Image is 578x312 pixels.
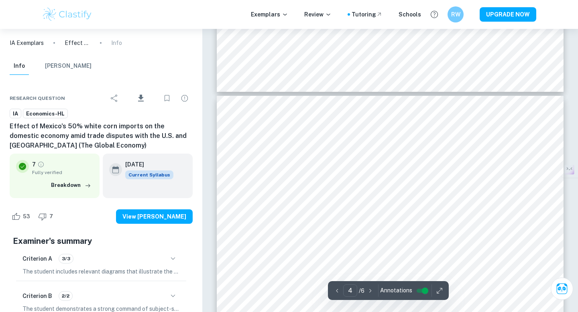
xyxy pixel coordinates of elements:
h6: Criterion B [22,292,52,300]
span: 2/2 [59,292,72,300]
a: Schools [399,10,421,19]
span: Annotations [380,286,412,295]
span: 53 [18,213,35,221]
button: RW [448,6,464,22]
p: Exemplars [251,10,288,19]
div: Like [10,210,35,223]
h5: Examiner's summary [13,235,189,247]
span: 7 [45,213,57,221]
a: Tutoring [352,10,383,19]
span: Fully verified [32,169,93,176]
h6: Effect of Mexico's 50% white corn imports on the domestic economy amid trade disputes with the U.... [10,122,193,150]
span: IA [10,110,21,118]
p: 7 [32,160,36,169]
h6: [DATE] [125,160,167,169]
button: UPGRADE NOW [480,7,536,22]
button: Help and Feedback [427,8,441,21]
div: Bookmark [159,90,175,106]
button: Ask Clai [551,278,573,300]
h6: Criterion A [22,254,52,263]
button: Breakdown [49,179,93,191]
a: Economics-HL [23,109,68,119]
div: This exemplar is based on the current syllabus. Feel free to refer to it for inspiration/ideas wh... [125,170,173,179]
h6: RW [451,10,460,19]
button: Info [10,57,29,75]
p: The student includes relevant diagrams that illustrate the effects of the 50% tariff on white cor... [22,267,180,276]
span: Economics-HL [23,110,67,118]
div: Download [124,88,157,109]
p: Info [111,38,122,47]
a: IA [10,109,21,119]
img: Clastify logo [42,6,93,22]
a: Grade fully verified [37,161,45,168]
div: Dislike [36,210,57,223]
span: Research question [10,95,65,102]
p: / 6 [359,286,364,295]
button: View [PERSON_NAME] [116,209,193,224]
div: Share [106,90,122,106]
span: 3/3 [59,255,73,262]
div: Report issue [177,90,193,106]
p: Effect of Mexico's 50% white corn imports on the domestic economy amid trade disputes with the U.... [65,38,90,47]
button: [PERSON_NAME] [45,57,92,75]
span: Current Syllabus [125,170,173,179]
a: IA Exemplars [10,38,44,47]
p: Review [304,10,332,19]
